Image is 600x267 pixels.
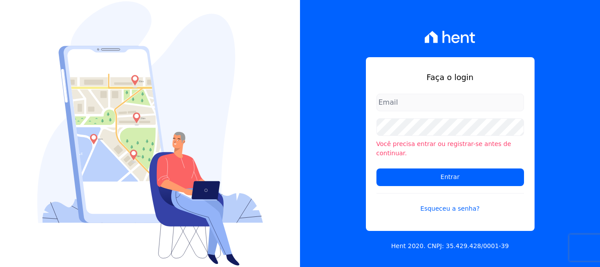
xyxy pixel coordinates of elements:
[376,139,524,158] li: Você precisa entrar ou registrar-se antes de continuar.
[37,1,263,266] img: Login
[376,94,524,111] input: Email
[376,71,524,83] h1: Faça o login
[391,241,509,251] p: Hent 2020. CNPJ: 35.429.428/0001-39
[376,168,524,186] input: Entrar
[376,193,524,213] a: Esqueceu a senha?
